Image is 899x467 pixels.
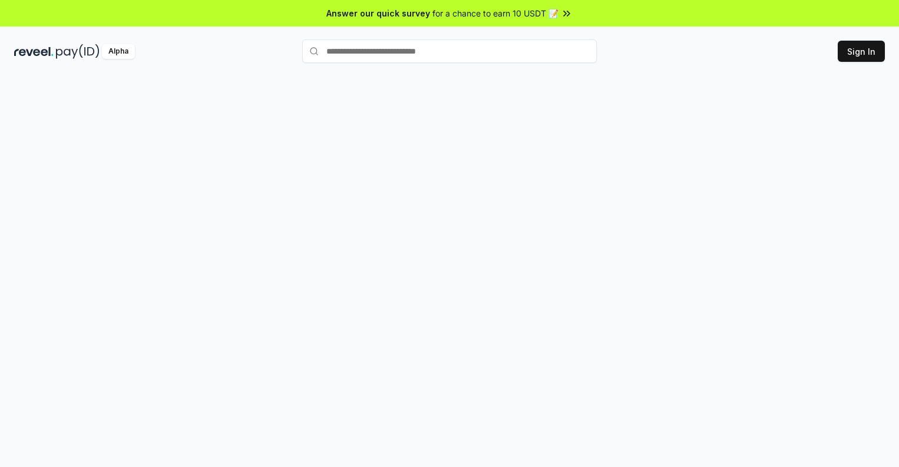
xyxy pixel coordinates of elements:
[432,7,558,19] span: for a chance to earn 10 USDT 📝
[56,44,100,59] img: pay_id
[838,41,885,62] button: Sign In
[326,7,430,19] span: Answer our quick survey
[102,44,135,59] div: Alpha
[14,44,54,59] img: reveel_dark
